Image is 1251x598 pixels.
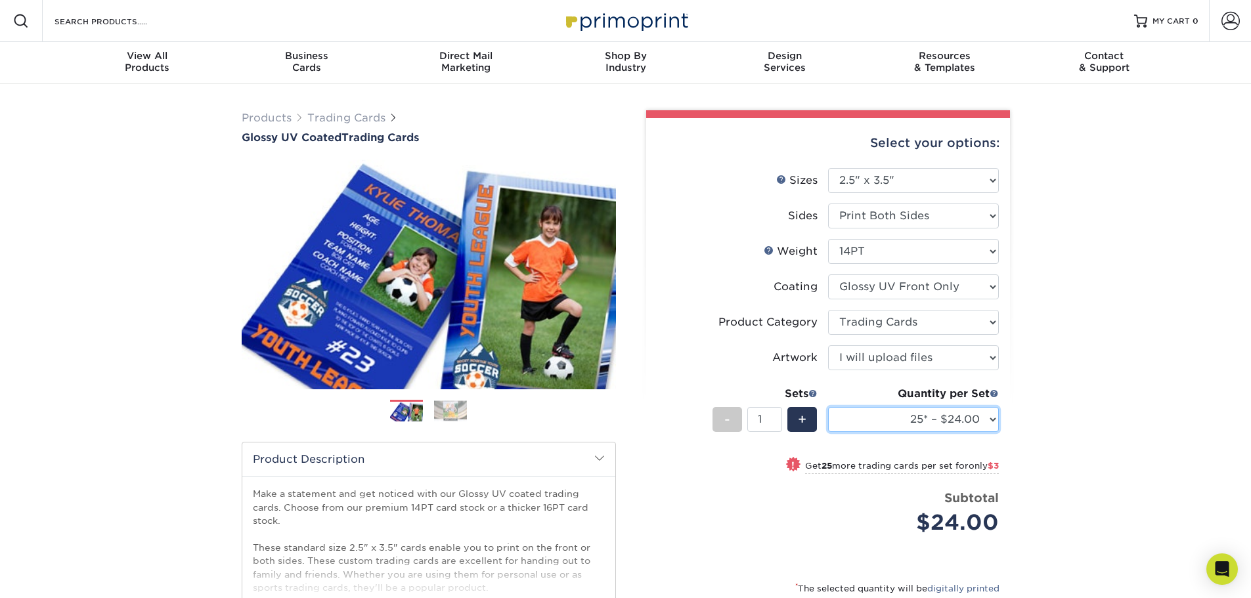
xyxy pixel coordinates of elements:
[788,208,818,224] div: Sides
[227,50,386,74] div: Cards
[68,50,227,62] span: View All
[865,50,1024,62] span: Resources
[718,314,818,330] div: Product Category
[307,112,385,124] a: Trading Cards
[546,50,705,74] div: Industry
[705,50,865,62] span: Design
[242,145,616,404] img: Glossy UV Coated 01
[434,400,467,421] img: Trading Cards 02
[1206,553,1238,585] div: Open Intercom Messenger
[242,131,616,144] a: Glossy UV CoatedTrading Cards
[927,584,999,593] a: digitally printed
[390,400,423,423] img: Trading Cards 01
[560,7,691,35] img: Primoprint
[546,50,705,62] span: Shop By
[798,410,806,429] span: +
[386,50,546,62] span: Direct Mail
[822,461,832,471] strong: 25
[1024,50,1184,62] span: Contact
[865,50,1024,74] div: & Templates
[764,244,818,259] div: Weight
[791,458,795,472] span: !
[386,42,546,84] a: Direct MailMarketing
[795,584,999,593] small: The selected quantity will be
[713,386,818,402] div: Sets
[776,173,818,188] div: Sizes
[828,386,999,402] div: Quantity per Set
[68,42,227,84] a: View AllProducts
[724,410,730,429] span: -
[386,50,546,74] div: Marketing
[988,461,999,471] span: $3
[1152,16,1190,27] span: MY CART
[944,490,999,505] strong: Subtotal
[546,42,705,84] a: Shop ByIndustry
[774,279,818,295] div: Coating
[242,442,615,476] h2: Product Description
[657,118,999,168] div: Select your options:
[772,350,818,366] div: Artwork
[227,50,386,62] span: Business
[705,42,865,84] a: DesignServices
[705,50,865,74] div: Services
[242,131,616,144] h1: Trading Cards
[227,42,386,84] a: BusinessCards
[1024,50,1184,74] div: & Support
[242,112,292,124] a: Products
[838,507,999,538] div: $24.00
[805,461,999,474] small: Get more trading cards per set for
[68,50,227,74] div: Products
[1193,16,1198,26] span: 0
[242,131,341,144] span: Glossy UV Coated
[865,42,1024,84] a: Resources& Templates
[969,461,999,471] span: only
[53,13,181,29] input: SEARCH PRODUCTS.....
[1024,42,1184,84] a: Contact& Support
